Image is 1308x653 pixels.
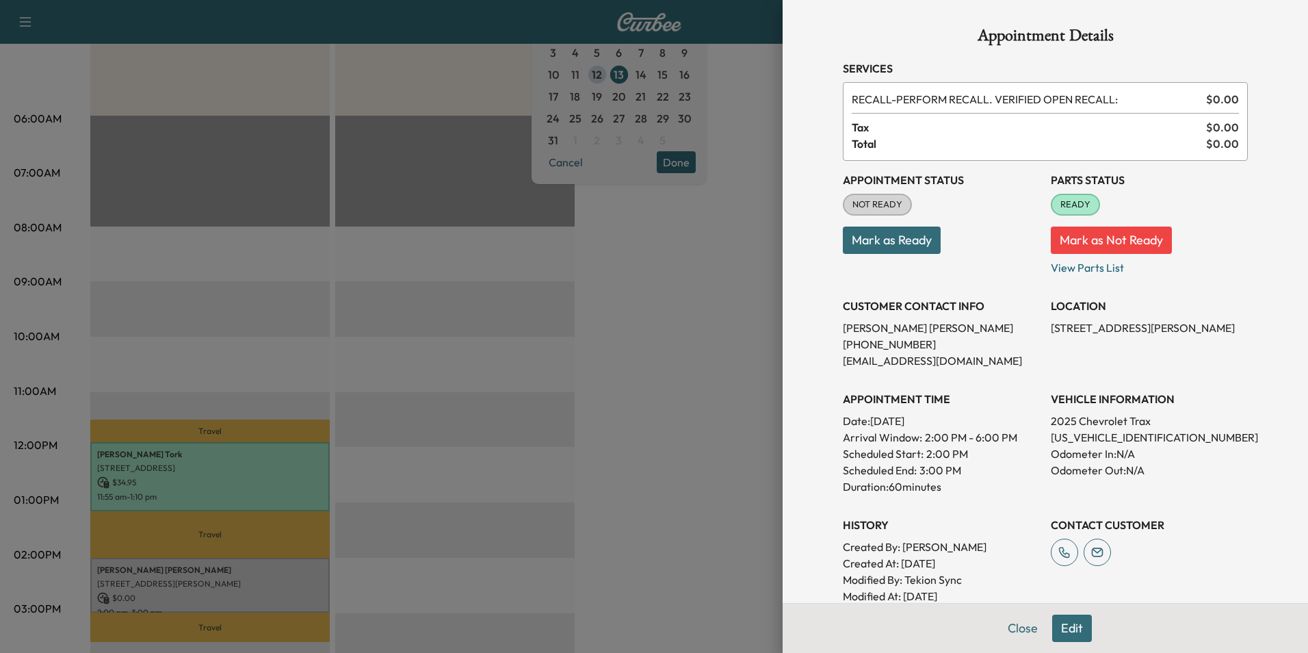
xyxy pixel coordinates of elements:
h3: Appointment Status [843,172,1040,188]
h3: APPOINTMENT TIME [843,391,1040,407]
span: $ 0.00 [1206,119,1239,136]
p: [PERSON_NAME] [PERSON_NAME] [843,320,1040,336]
p: Modified At : [DATE] [843,588,1040,604]
h3: LOCATION [1051,298,1248,314]
p: Scheduled Start: [843,446,924,462]
span: Total [852,136,1206,152]
p: Duration: 60 minutes [843,478,1040,495]
p: 2025 Chevrolet Trax [1051,413,1248,429]
button: Close [999,615,1047,642]
p: Created At : [DATE] [843,555,1040,572]
h3: VEHICLE INFORMATION [1051,391,1248,407]
span: Tax [852,119,1206,136]
span: 2:00 PM - 6:00 PM [925,429,1017,446]
h1: Appointment Details [843,27,1248,49]
p: Created By : [PERSON_NAME] [843,539,1040,555]
p: View Parts List [1051,254,1248,276]
p: Odometer In: N/A [1051,446,1248,462]
button: Mark as Not Ready [1051,227,1172,254]
button: Mark as Ready [843,227,941,254]
p: Date: [DATE] [843,413,1040,429]
p: Scheduled End: [843,462,917,478]
button: Edit [1052,615,1092,642]
span: PERFORM RECALL. VERIFIED OPEN RECALL: [852,91,1201,107]
h3: CUSTOMER CONTACT INFO [843,298,1040,314]
h3: CONTACT CUSTOMER [1051,517,1248,533]
p: Modified By : Tekion Sync [843,572,1040,588]
p: 3:00 PM [919,462,961,478]
h3: History [843,517,1040,533]
h3: Services [843,60,1248,77]
p: Odometer Out: N/A [1051,462,1248,478]
span: $ 0.00 [1206,91,1239,107]
p: [PHONE_NUMBER] [843,336,1040,353]
span: READY [1052,198,1099,212]
p: 2:00 PM [926,446,968,462]
h3: Parts Status [1051,172,1248,188]
p: Arrival Window: [843,429,1040,446]
span: NOT READY [844,198,911,212]
span: $ 0.00 [1206,136,1239,152]
p: [EMAIL_ADDRESS][DOMAIN_NAME] [843,353,1040,369]
p: [US_VEHICLE_IDENTIFICATION_NUMBER] [1051,429,1248,446]
p: [STREET_ADDRESS][PERSON_NAME] [1051,320,1248,336]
